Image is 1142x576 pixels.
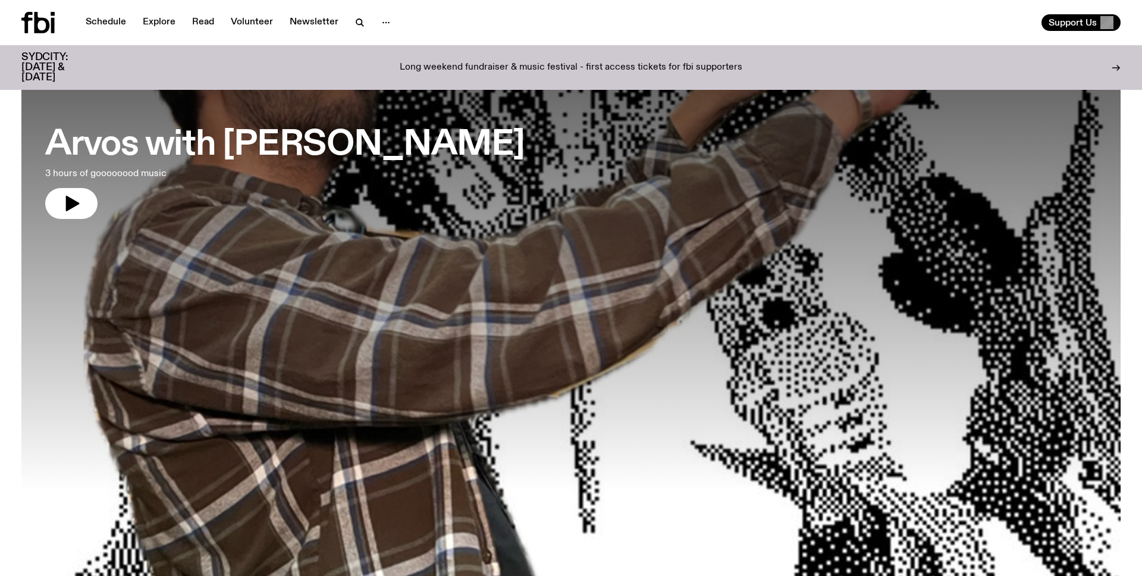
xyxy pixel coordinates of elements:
[136,14,183,31] a: Explore
[1049,17,1097,28] span: Support Us
[1041,14,1121,31] button: Support Us
[45,167,350,181] p: 3 hours of goooooood music
[185,14,221,31] a: Read
[21,52,98,83] h3: SYDCITY: [DATE] & [DATE]
[283,14,346,31] a: Newsletter
[45,117,525,219] a: Arvos with [PERSON_NAME]3 hours of goooooood music
[45,129,525,162] h3: Arvos with [PERSON_NAME]
[400,62,742,73] p: Long weekend fundraiser & music festival - first access tickets for fbi supporters
[224,14,280,31] a: Volunteer
[79,14,133,31] a: Schedule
